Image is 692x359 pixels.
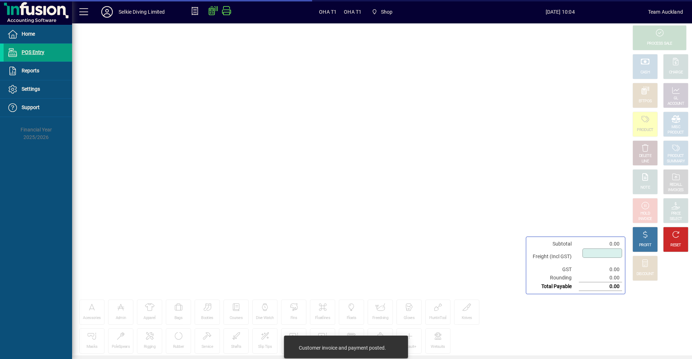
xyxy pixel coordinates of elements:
a: Home [4,25,72,43]
span: Support [22,104,40,110]
td: Rounding [529,274,579,282]
div: SUMMARY [667,159,685,164]
div: CASH [640,70,650,75]
button: Profile [96,5,119,18]
div: ACCOUNT [667,101,684,107]
span: Shop [369,5,395,18]
td: Subtotal [529,240,579,248]
div: MISC [671,125,680,130]
div: PROFIT [639,243,651,248]
div: GL [674,96,678,101]
div: Rubber [173,344,184,350]
span: Home [22,31,35,37]
div: Wetsuit+ [402,344,416,350]
div: Shafts [231,344,241,350]
td: 0.00 [579,265,622,274]
td: Freight (Incl GST) [529,248,579,265]
a: Settings [4,80,72,98]
span: Shop [381,6,393,18]
div: NOTE [640,185,650,190]
div: Rigging [144,344,155,350]
div: Apparel [143,315,155,321]
span: OHA T1 [344,6,361,18]
div: CHARGE [669,70,683,75]
a: Support [4,99,72,117]
div: Acessories [83,315,101,321]
div: Knives [462,315,472,321]
span: Settings [22,86,40,92]
td: Total Payable [529,282,579,291]
div: Gloves [404,315,414,321]
div: INVOICES [668,188,683,193]
div: Service [201,344,213,350]
div: Bags [174,315,182,321]
a: Reports [4,62,72,80]
div: RESET [670,243,681,248]
div: Floatlines [315,315,330,321]
span: Reports [22,68,39,73]
div: RECALL [670,182,682,188]
div: PRODUCT [637,127,653,133]
div: DISCOUNT [636,272,654,277]
div: Dive Watch [256,315,274,321]
div: Team Auckland [648,6,683,18]
div: HOLD [640,211,650,216]
div: Fins [290,315,297,321]
div: PRICE [671,211,681,216]
span: POS Entry [22,49,44,55]
div: DELETE [639,153,651,159]
div: PRODUCT [667,130,684,135]
div: Customer invoice and payment posted. [299,344,386,351]
div: Slip Tips [258,344,272,350]
div: Booties [201,315,213,321]
div: SELECT [670,216,682,222]
div: Floats [347,315,356,321]
div: Freediving [372,315,388,321]
td: 0.00 [579,282,622,291]
div: PoleSpears [112,344,130,350]
span: OHA T1 [319,6,337,18]
div: Masks [86,344,98,350]
span: [DATE] 10:04 [473,6,648,18]
td: 0.00 [579,240,622,248]
div: INVOICE [638,216,652,222]
div: PROCESS SALE [647,41,672,46]
div: LINE [642,159,649,164]
div: HuntinTool [429,315,446,321]
div: Admin [116,315,126,321]
div: EFTPOS [639,99,652,104]
td: GST [529,265,579,274]
div: PRODUCT [667,153,684,159]
div: Courses [230,315,243,321]
div: Wetsuits [431,344,445,350]
div: Selkie Diving Limited [119,6,165,18]
td: 0.00 [579,274,622,282]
